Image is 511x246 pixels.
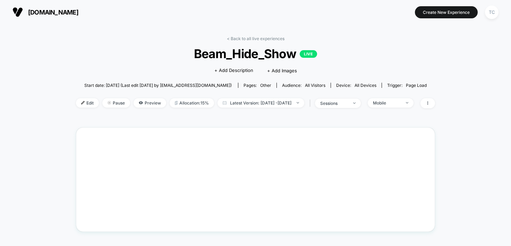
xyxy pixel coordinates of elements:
span: Device: [331,83,382,88]
p: LIVE [300,50,317,58]
div: TC [485,6,499,19]
img: end [297,102,299,103]
span: Preview [134,98,166,108]
button: TC [483,5,501,19]
div: Audience: [282,83,325,88]
span: all devices [355,83,376,88]
span: | [308,98,315,108]
img: end [406,102,408,103]
div: sessions [320,101,348,106]
span: Start date: [DATE] (Last edit [DATE] by [EMAIL_ADDRESS][DOMAIN_NAME]) [84,83,232,88]
button: Create New Experience [415,6,478,18]
span: other [260,83,271,88]
span: Beam_Hide_Show [94,46,417,61]
div: Trigger: [387,83,427,88]
a: < Back to all live experiences [227,36,284,41]
span: Latest Version: [DATE] - [DATE] [218,98,304,108]
span: Allocation: 15% [170,98,214,108]
div: Mobile [373,100,401,106]
button: [DOMAIN_NAME] [10,7,80,18]
img: calendar [223,101,227,104]
span: Pause [102,98,130,108]
div: Pages: [244,83,271,88]
img: edit [81,101,85,104]
span: Edit [76,98,99,108]
span: + Add Description [214,67,253,74]
img: end [108,101,111,104]
img: Visually logo [12,7,23,17]
span: All Visitors [305,83,325,88]
span: [DOMAIN_NAME] [28,9,78,16]
img: end [353,102,356,104]
span: Page Load [406,83,427,88]
span: + Add Images [267,68,297,73]
img: rebalance [175,101,178,105]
